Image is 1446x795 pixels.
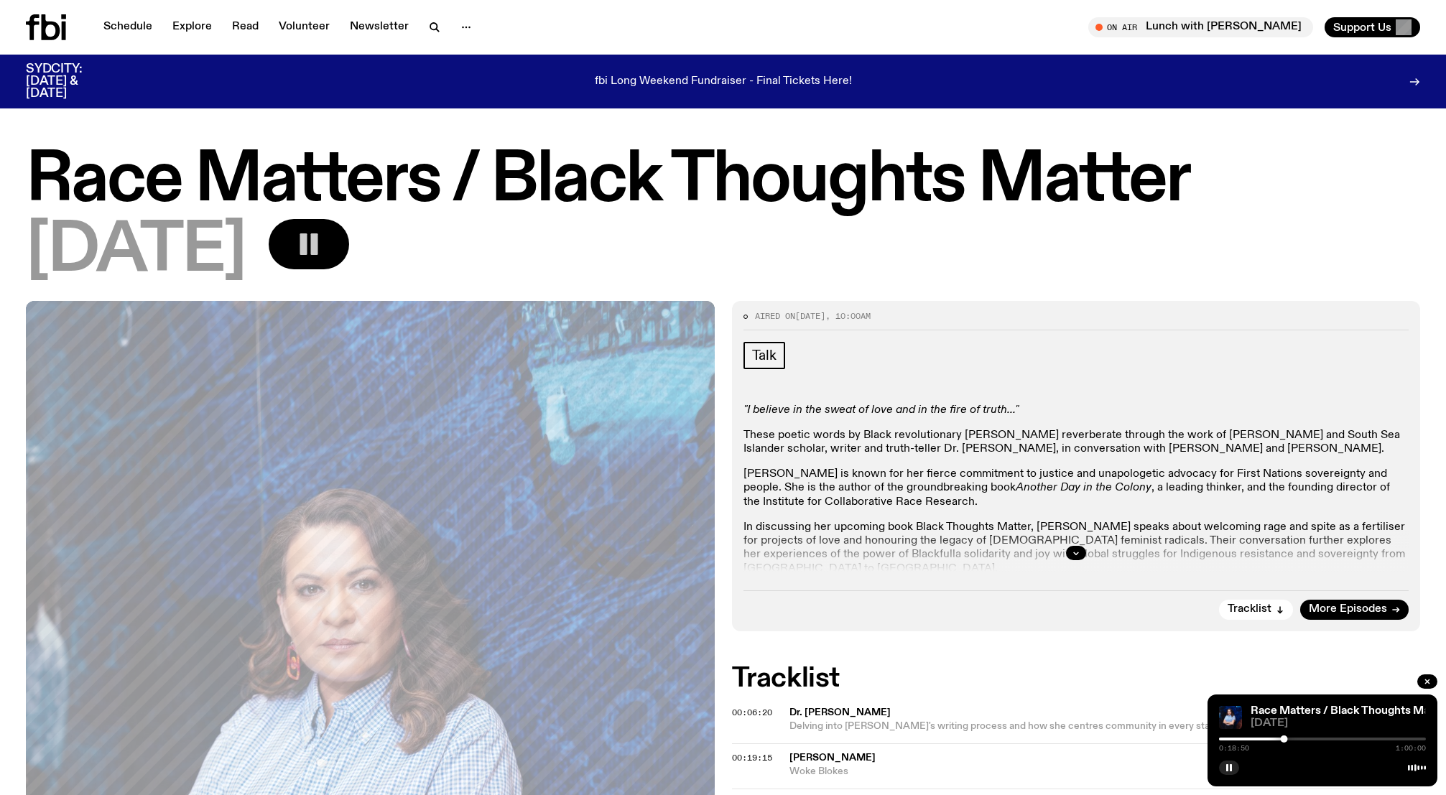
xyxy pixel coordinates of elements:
span: [DATE] [1251,718,1426,729]
span: More Episodes [1309,604,1387,615]
p: These poetic words by Black revolutionary [PERSON_NAME] reverberate through the work of [PERSON_N... [743,429,1409,456]
p: fbi Long Weekend Fundraiser - Final Tickets Here! [595,75,852,88]
button: Support Us [1325,17,1420,37]
button: Tracklist [1219,600,1293,620]
span: , 10:00am [825,310,871,322]
p: [PERSON_NAME] is known for her fierce commitment to justice and unapologetic advocacy for First N... [743,468,1409,509]
em: Another Day in the Colony [1016,482,1151,493]
span: 00:19:15 [732,752,772,763]
a: Explore [164,17,221,37]
a: Read [223,17,267,37]
span: 0:18:50 [1219,745,1249,752]
a: More Episodes [1300,600,1409,620]
p: In discussing her upcoming book Black Thoughts Matter, [PERSON_NAME] speaks about welcoming rage ... [743,521,1409,576]
a: Newsletter [341,17,417,37]
a: Schedule [95,17,161,37]
span: 00:06:20 [732,707,772,718]
span: Woke Blokes [789,765,1295,778]
span: [DATE] [795,310,825,322]
button: On AirLunch with [PERSON_NAME] [1088,17,1313,37]
span: Aired on [755,310,795,322]
em: "I believe in the sweat of love and in the fire of truth..." [743,404,1019,416]
span: 1:00:00 [1396,745,1426,752]
h3: SYDCITY: [DATE] & [DATE] [26,63,118,100]
h1: Race Matters / Black Thoughts Matter [26,149,1420,213]
button: 00:06:20 [732,709,772,717]
span: Tracklist [1228,604,1271,615]
span: Delving into [PERSON_NAME]'s writing process and how she centres community in every stage of her ... [789,721,1277,731]
button: 00:19:15 [732,754,772,762]
span: Talk [752,348,777,363]
a: Volunteer [270,17,338,37]
span: [PERSON_NAME] [789,753,876,763]
span: Support Us [1333,21,1391,34]
a: Talk [743,342,785,369]
h2: Tracklist [732,666,1421,692]
span: [DATE] [26,219,246,284]
span: Dr. [PERSON_NAME] [789,706,1355,720]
